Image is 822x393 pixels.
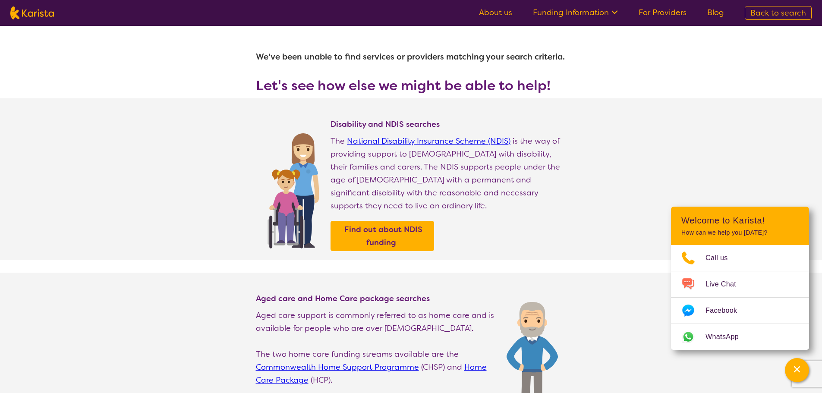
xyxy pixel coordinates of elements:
[256,362,419,372] a: Commonwealth Home Support Programme
[681,229,799,236] p: How can we help you [DATE]?
[256,78,567,93] h3: Let's see how else we might be able to help!
[256,47,567,67] h1: We've been unable to find services or providers matching your search criteria.
[331,119,567,129] h4: Disability and NDIS searches
[347,136,510,146] a: National Disability Insurance Scheme (NDIS)
[256,309,498,335] p: Aged care support is commonly referred to as home care and is available for people who are over [...
[671,245,809,350] ul: Choose channel
[705,252,738,264] span: Call us
[479,7,512,18] a: About us
[10,6,54,19] img: Karista logo
[333,223,432,249] a: Find out about NDIS funding
[750,8,806,18] span: Back to search
[256,348,498,387] p: The two home care funding streams available are the (CHSP) and (HCP).
[785,358,809,382] button: Channel Menu
[344,224,422,248] b: Find out about NDIS funding
[707,7,724,18] a: Blog
[533,7,618,18] a: Funding Information
[265,128,322,248] img: Find NDIS and Disability services and providers
[705,278,746,291] span: Live Chat
[745,6,812,20] a: Back to search
[705,330,749,343] span: WhatsApp
[705,304,747,317] span: Facebook
[681,215,799,226] h2: Welcome to Karista!
[671,207,809,350] div: Channel Menu
[331,135,567,212] p: The is the way of providing support to [DEMOGRAPHIC_DATA] with disability, their families and car...
[639,7,687,18] a: For Providers
[671,324,809,350] a: Web link opens in a new tab.
[256,293,498,304] h4: Aged care and Home Care package searches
